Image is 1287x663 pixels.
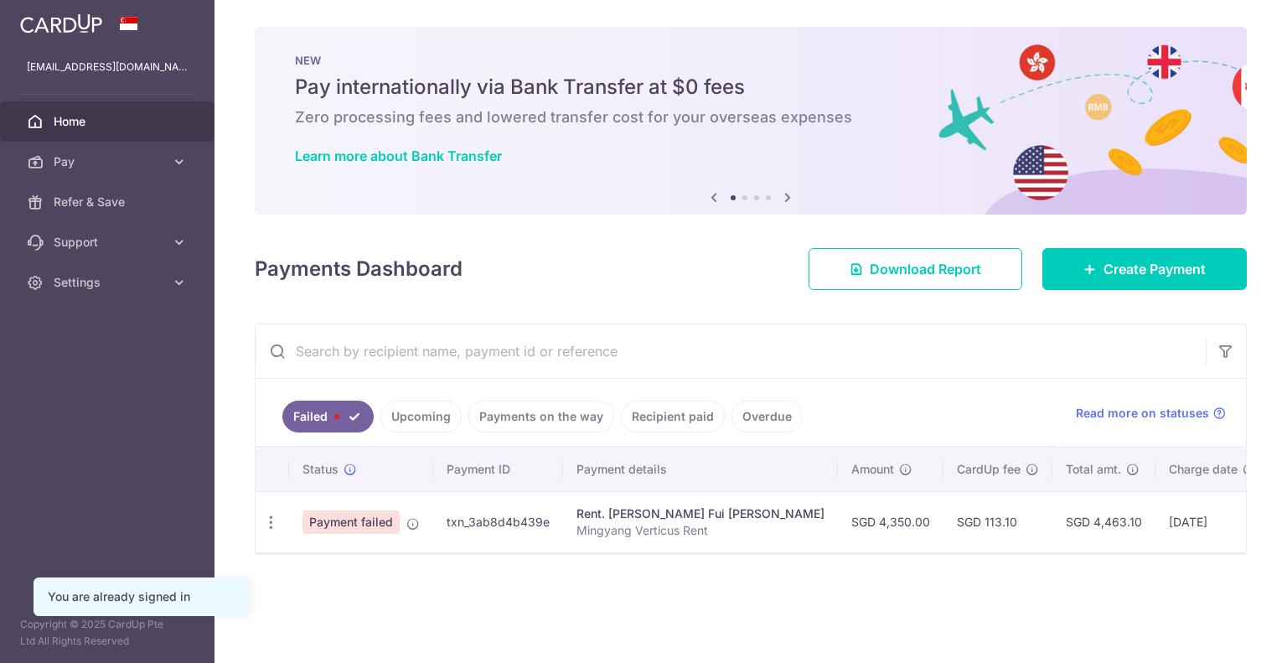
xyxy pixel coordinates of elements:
[576,505,824,522] div: Rent. [PERSON_NAME] Fui [PERSON_NAME]
[27,59,188,75] p: [EMAIL_ADDRESS][DOMAIN_NAME]
[20,13,102,34] img: CardUp
[295,74,1207,101] h5: Pay internationally via Bank Transfer at $0 fees
[302,461,339,478] span: Status
[54,194,164,210] span: Refer & Save
[870,259,981,279] span: Download Report
[838,491,943,552] td: SGD 4,350.00
[563,448,838,491] th: Payment details
[731,401,803,433] a: Overdue
[1169,461,1238,478] span: Charge date
[255,254,463,284] h4: Payments Dashboard
[433,491,563,552] td: txn_3ab8d4b439e
[1076,405,1226,422] a: Read more on statuses
[282,401,374,433] a: Failed
[1076,405,1209,422] span: Read more on statuses
[54,113,164,130] span: Home
[295,54,1207,67] p: NEW
[809,248,1022,290] a: Download Report
[54,234,164,251] span: Support
[621,401,725,433] a: Recipient paid
[943,491,1052,552] td: SGD 113.10
[54,274,164,291] span: Settings
[957,461,1021,478] span: CardUp fee
[468,401,614,433] a: Payments on the way
[1104,259,1206,279] span: Create Payment
[255,27,1247,215] img: Bank transfer banner
[1052,491,1155,552] td: SGD 4,463.10
[1042,248,1247,290] a: Create Payment
[380,401,462,433] a: Upcoming
[1066,461,1121,478] span: Total amt.
[1155,491,1269,552] td: [DATE]
[48,588,234,605] div: You are already signed in
[295,107,1207,127] h6: Zero processing fees and lowered transfer cost for your overseas expenses
[433,448,563,491] th: Payment ID
[295,148,502,164] a: Learn more about Bank Transfer
[302,510,400,534] span: Payment failed
[851,461,894,478] span: Amount
[256,324,1206,378] input: Search by recipient name, payment id or reference
[54,153,164,170] span: Pay
[576,522,824,539] p: Mingyang Verticus Rent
